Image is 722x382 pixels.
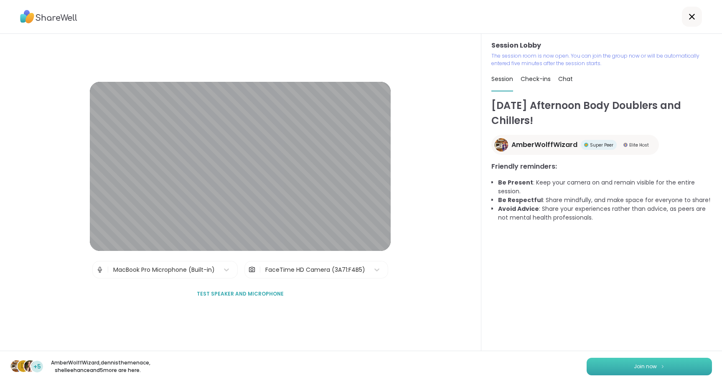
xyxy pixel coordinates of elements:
[498,178,712,196] li: : Keep your camera on and remain visible for the entire session.
[491,135,659,155] a: AmberWolffWizardAmberWolffWizardSuper PeerSuper PeerElite HostElite Host
[498,196,543,204] b: Be Respectful
[197,290,284,298] span: Test speaker and microphone
[584,143,588,147] img: Super Peer
[113,266,215,274] div: MacBook Pro Microphone (Built-in)
[498,196,712,205] li: : Share mindfully, and make space for everyone to share!
[491,98,712,128] h1: [DATE] Afternoon Body Doublers and Chillers!
[259,261,261,278] span: |
[107,261,109,278] span: |
[498,178,533,187] b: Be Present
[587,358,712,375] button: Join now
[629,142,649,148] span: Elite Host
[660,364,665,369] img: ShareWell Logomark
[96,261,104,278] img: Microphone
[21,361,26,372] span: d
[498,205,539,213] b: Avoid Advice
[491,52,712,67] p: The session room is now open. You can join the group now or will be automatically entered five mi...
[24,360,36,372] img: shelleehance
[495,138,508,152] img: AmberWolffWizard
[51,359,145,374] p: AmberWolffWizard , dennisthemenace , shelleehance and 5 more are here.
[511,140,577,150] span: AmberWolffWizard
[491,40,712,51] h3: Session Lobby
[558,75,573,83] span: Chat
[248,261,256,278] img: Camera
[623,143,628,147] img: Elite Host
[193,285,287,303] button: Test speaker and microphone
[265,266,365,274] div: FaceTime HD Camera (3A71:F4B5)
[634,363,657,370] span: Join now
[491,162,712,172] h3: Friendly reminders:
[11,360,23,372] img: AmberWolffWizard
[20,7,77,26] img: ShareWell Logo
[498,205,712,222] li: : Share your experiences rather than advice, as peers are not mental health professionals.
[590,142,613,148] span: Super Peer
[491,75,513,83] span: Session
[521,75,551,83] span: Check-ins
[33,362,41,371] span: +5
